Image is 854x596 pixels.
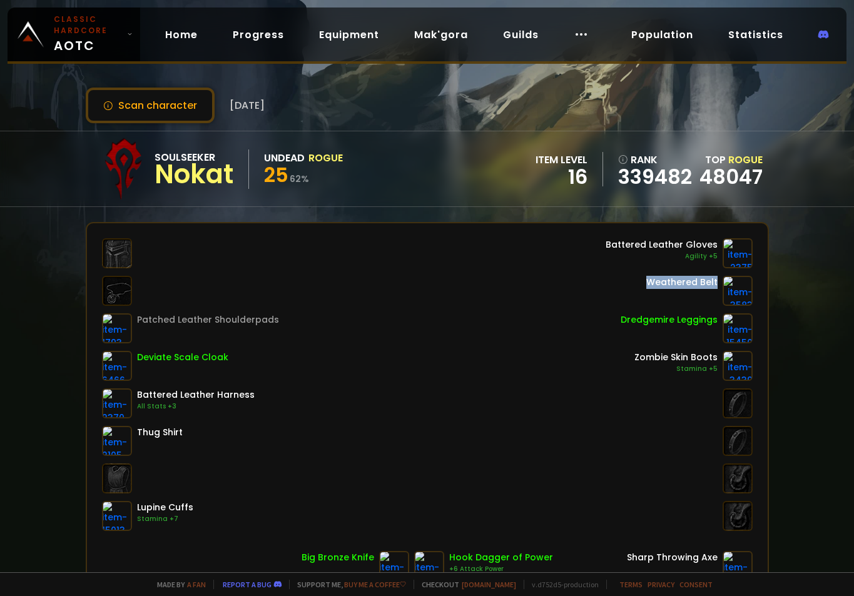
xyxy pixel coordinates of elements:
[155,22,208,48] a: Home
[723,238,753,268] img: item-2375
[102,351,132,381] img: item-6466
[102,426,132,456] img: item-2105
[187,580,206,589] a: a fan
[536,152,587,168] div: item level
[618,152,692,168] div: rank
[634,364,718,374] div: Stamina +5
[723,276,753,306] img: item-3583
[86,88,215,123] button: Scan character
[302,551,374,564] div: Big Bronze Knife
[627,551,718,564] div: Sharp Throwing Axe
[462,580,516,589] a: [DOMAIN_NAME]
[449,564,553,574] div: +6 Attack Power
[524,580,599,589] span: v. d752d5 - production
[699,163,763,191] a: 48047
[223,22,294,48] a: Progress
[309,22,389,48] a: Equipment
[308,150,343,166] div: Rogue
[137,351,228,364] div: Deviate Scale Cloak
[230,98,265,113] span: [DATE]
[618,168,692,186] a: 339482
[8,8,140,61] a: Classic HardcoreAOTC
[606,238,718,251] div: Battered Leather Gloves
[621,313,718,326] div: Dredgemire Leggings
[723,351,753,381] img: item-3439
[150,580,206,589] span: Made by
[379,551,409,581] img: item-3848
[449,551,553,564] div: Hook Dagger of Power
[536,168,587,186] div: 16
[634,351,718,364] div: Zombie Skin Boots
[648,580,674,589] a: Privacy
[137,402,255,412] div: All Stats +3
[137,426,183,439] div: Thug Shirt
[137,388,255,402] div: Battered Leather Harness
[54,14,122,55] span: AOTC
[493,22,549,48] a: Guilds
[723,551,753,581] img: item-3135
[723,313,753,343] img: item-15450
[223,580,272,589] a: Report a bug
[54,14,122,36] small: Classic Hardcore
[679,580,713,589] a: Consent
[155,165,233,184] div: Nokat
[621,22,703,48] a: Population
[290,173,309,185] small: 62 %
[155,149,233,165] div: Soulseeker
[137,313,279,326] div: Patched Leather Shoulderpads
[102,313,132,343] img: item-1793
[728,153,763,167] span: Rogue
[102,501,132,531] img: item-15013
[264,150,305,166] div: Undead
[414,551,444,581] img: item-3184
[606,251,718,261] div: Agility +5
[718,22,793,48] a: Statistics
[344,580,406,589] a: Buy me a coffee
[414,580,516,589] span: Checkout
[404,22,478,48] a: Mak'gora
[102,388,132,418] img: item-2370
[137,514,193,524] div: Stamina +7
[289,580,406,589] span: Support me,
[619,580,643,589] a: Terms
[699,152,763,168] div: Top
[264,161,288,189] span: 25
[137,501,193,514] div: Lupine Cuffs
[646,276,718,289] div: Weathered Belt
